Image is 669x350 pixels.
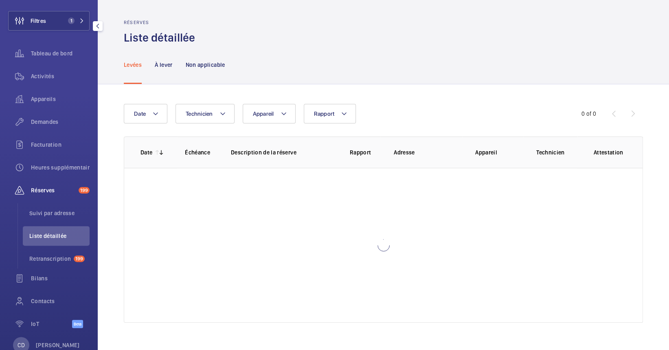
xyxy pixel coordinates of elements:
[314,110,335,117] span: Rapport
[475,148,523,156] p: Appareil
[175,104,235,123] button: Technicien
[140,148,152,156] p: Date
[581,110,596,118] div: 0 of 0
[346,148,375,156] p: Rapport
[253,110,274,117] span: Appareil
[18,341,24,349] p: CD
[8,11,90,31] button: Filtres1
[304,104,356,123] button: Rapport
[231,148,340,156] p: Description de la réserve
[31,118,90,126] span: Demandes
[31,141,90,149] span: Facturation
[536,148,577,156] p: Technicien
[31,72,90,80] span: Activités
[72,320,83,328] span: Beta
[31,274,90,282] span: Bilans
[36,341,80,349] p: [PERSON_NAME]
[74,255,85,262] span: 199
[31,49,90,57] span: Tableau de bord
[186,61,225,69] p: Non applicable
[124,20,200,25] h2: Réserves
[29,232,90,240] span: Liste détaillée
[590,148,626,156] p: Attestation
[31,186,75,194] span: Réserves
[124,104,167,123] button: Date
[31,95,90,103] span: Appareils
[31,17,46,25] span: Filtres
[79,187,90,194] span: 199
[186,110,213,117] span: Technicien
[394,148,462,156] p: Adresse
[183,148,212,156] p: Échéance
[243,104,296,123] button: Appareil
[31,163,90,172] span: Heures supplémentaires
[31,297,90,305] span: Contacts
[29,209,90,217] span: Suivi par adresse
[29,255,70,263] span: Retranscription
[134,110,146,117] span: Date
[124,30,200,45] h1: Liste détaillée
[31,320,72,328] span: IoT
[68,18,75,24] span: 1
[155,61,172,69] p: À lever
[124,61,142,69] p: Levées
